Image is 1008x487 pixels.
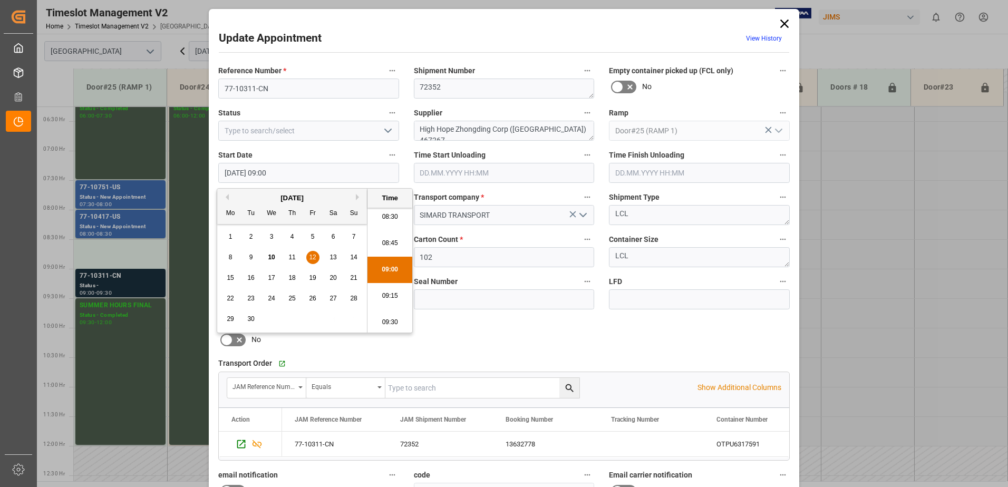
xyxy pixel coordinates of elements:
span: Email carrier notification [609,470,692,481]
div: Choose Wednesday, September 10th, 2025 [265,251,278,264]
div: Choose Monday, September 29th, 2025 [224,313,237,326]
span: Carton Count [414,234,463,245]
span: Time Start Unloading [414,150,486,161]
div: 77-10311-CN [282,432,387,456]
span: 19 [309,274,316,281]
li: 09:30 [367,309,412,336]
span: Tracking Number [611,416,659,423]
textarea: High Hope Zhongding Corp ([GEOGRAPHIC_DATA]) 467267 [414,121,595,141]
div: Choose Saturday, September 27th, 2025 [327,292,340,305]
span: 6 [332,233,335,240]
span: Time Finish Unloading [609,150,684,161]
span: 4 [290,233,294,240]
span: 27 [329,295,336,302]
div: Choose Thursday, September 25th, 2025 [286,292,299,305]
span: 16 [247,274,254,281]
span: 12 [309,254,316,261]
button: Status [385,106,399,120]
button: Shipment Number [580,64,594,77]
button: Empty container picked up (FCL only) [776,64,790,77]
span: LFD [609,276,622,287]
div: Choose Sunday, September 28th, 2025 [347,292,361,305]
span: No [251,334,261,345]
div: Choose Monday, September 15th, 2025 [224,271,237,285]
input: Type to search [385,378,579,398]
p: Show Additional Columns [697,382,781,393]
div: Equals [312,379,374,392]
span: 2 [249,233,253,240]
div: Choose Tuesday, September 2nd, 2025 [245,230,258,244]
span: 9 [249,254,253,261]
div: Su [347,207,361,220]
span: Container Size [609,234,658,245]
li: 09:00 [367,257,412,283]
span: Seal Number [414,276,458,287]
li: 08:45 [367,230,412,257]
div: 72352 [387,432,493,456]
span: 20 [329,274,336,281]
span: 13 [329,254,336,261]
span: 11 [288,254,295,261]
textarea: LCL [609,205,790,225]
button: open menu [379,123,395,139]
div: Th [286,207,299,220]
button: open menu [770,123,786,139]
button: open menu [306,378,385,398]
button: Seal Number [580,275,594,288]
button: LFD [776,275,790,288]
div: Choose Monday, September 1st, 2025 [224,230,237,244]
div: Action [231,416,250,423]
div: month 2025-09 [220,227,364,329]
div: Sa [327,207,340,220]
div: Press SPACE to select this row. [219,432,282,457]
span: Shipment Number [414,65,475,76]
button: open menu [575,207,590,223]
input: Type to search/select [609,121,790,141]
button: Container Size [776,232,790,246]
div: Choose Friday, September 5th, 2025 [306,230,319,244]
div: Choose Friday, September 12th, 2025 [306,251,319,264]
div: Choose Tuesday, September 9th, 2025 [245,251,258,264]
span: 21 [350,274,357,281]
button: search button [559,378,579,398]
span: Booking Number [506,416,553,423]
div: Mo [224,207,237,220]
button: Previous Month [222,194,229,200]
span: Container Number [716,416,768,423]
div: Choose Tuesday, September 16th, 2025 [245,271,258,285]
div: Tu [245,207,258,220]
span: Start Date [218,150,253,161]
div: Choose Wednesday, September 3rd, 2025 [265,230,278,244]
input: DD.MM.YYYY HH:MM [414,163,595,183]
div: Choose Saturday, September 13th, 2025 [327,251,340,264]
span: 5 [311,233,315,240]
button: Email carrier notification [776,468,790,482]
button: email notification [385,468,399,482]
span: 15 [227,274,234,281]
span: Transport Order [218,358,272,369]
div: Choose Monday, September 8th, 2025 [224,251,237,264]
span: email notification [218,470,278,481]
div: We [265,207,278,220]
button: Ramp [776,106,790,120]
button: Reference Number * [385,64,399,77]
div: Choose Saturday, September 20th, 2025 [327,271,340,285]
div: Choose Sunday, September 7th, 2025 [347,230,361,244]
button: Transport company * [580,190,594,204]
span: 14 [350,254,357,261]
div: Choose Thursday, September 18th, 2025 [286,271,299,285]
button: Supplier [580,106,594,120]
button: Shipment Type [776,190,790,204]
textarea: LCL [609,247,790,267]
span: 25 [288,295,295,302]
button: Time Finish Unloading [776,148,790,162]
div: Choose Tuesday, September 30th, 2025 [245,313,258,326]
span: Status [218,108,240,119]
li: 08:30 [367,204,412,230]
input: DD.MM.YYYY HH:MM [218,163,399,183]
div: 13632778 [493,432,598,456]
span: 7 [352,233,356,240]
span: 24 [268,295,275,302]
div: Choose Tuesday, September 23rd, 2025 [245,292,258,305]
span: 26 [309,295,316,302]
